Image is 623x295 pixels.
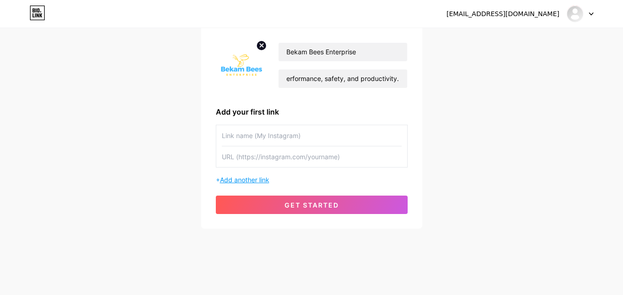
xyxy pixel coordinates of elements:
[279,43,407,61] input: Your name
[285,201,339,209] span: get started
[566,5,584,23] img: bekambees
[446,9,559,19] div: [EMAIL_ADDRESS][DOMAIN_NAME]
[216,39,267,92] img: profile pic
[216,106,408,117] div: Add your first link
[222,146,402,167] input: URL (https://instagram.com/yourname)
[222,125,402,146] input: Link name (My Instagram)
[220,176,269,184] span: Add another link
[216,196,408,214] button: get started
[279,69,407,88] input: bio
[216,175,408,185] div: +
